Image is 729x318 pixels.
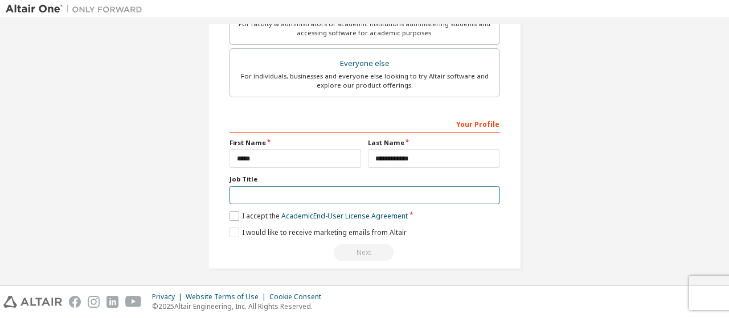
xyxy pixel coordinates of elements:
img: instagram.svg [88,296,100,308]
label: Last Name [368,138,499,147]
label: I accept the [230,211,408,221]
img: Altair One [6,3,148,15]
div: Cookie Consent [269,292,328,302]
a: Academic End-User License Agreement [281,211,408,221]
div: Your Profile [230,114,499,133]
img: altair_logo.svg [3,296,62,308]
label: Job Title [230,175,499,184]
img: linkedin.svg [107,296,118,308]
div: Privacy [152,292,186,302]
img: youtube.svg [125,296,142,308]
p: © 2025 Altair Engineering, Inc. All Rights Reserved. [152,302,328,311]
div: Everyone else [237,56,492,72]
label: I would like to receive marketing emails from Altair [230,228,407,237]
div: Website Terms of Use [186,292,269,302]
img: facebook.svg [69,296,81,308]
label: First Name [230,138,361,147]
div: For faculty & administrators of academic institutions administering students and accessing softwa... [237,19,492,38]
div: Read and acccept EULA to continue [230,244,499,261]
div: For individuals, businesses and everyone else looking to try Altair software and explore our prod... [237,72,492,90]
